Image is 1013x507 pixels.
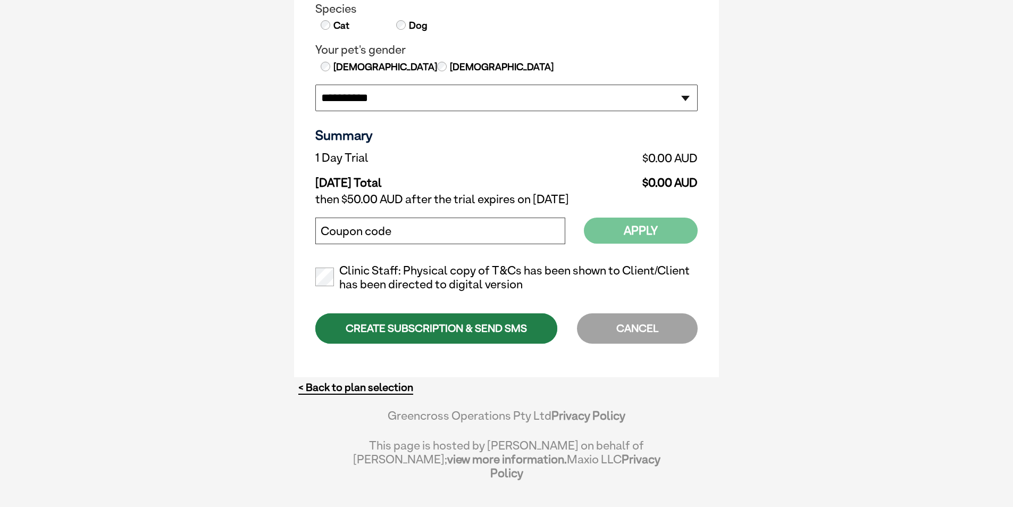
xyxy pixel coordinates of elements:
a: < Back to plan selection [298,381,413,394]
h3: Summary [315,127,698,143]
td: [DATE] Total [315,168,523,190]
a: Privacy Policy [551,409,625,422]
div: CREATE SUBSCRIPTION & SEND SMS [315,313,557,344]
td: $0.00 AUD [523,168,698,190]
legend: Your pet's gender [315,43,698,57]
a: view more information. [447,452,567,466]
label: Coupon code [321,225,391,238]
button: Apply [584,218,698,244]
div: Greencross Operations Pty Ltd [353,409,660,433]
td: $0.00 AUD [523,148,698,168]
td: 1 Day Trial [315,148,523,168]
div: This page is hosted by [PERSON_NAME] on behalf of [PERSON_NAME]; Maxio LLC [353,433,660,480]
legend: Species [315,2,698,16]
td: then $50.00 AUD after the trial expires on [DATE] [315,190,698,209]
div: CANCEL [577,313,698,344]
input: Clinic Staff: Physical copy of T&Cs has been shown to Client/Client has been directed to digital ... [315,268,334,286]
a: Privacy Policy [490,452,660,480]
label: Clinic Staff: Physical copy of T&Cs has been shown to Client/Client has been directed to digital ... [315,264,698,292]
